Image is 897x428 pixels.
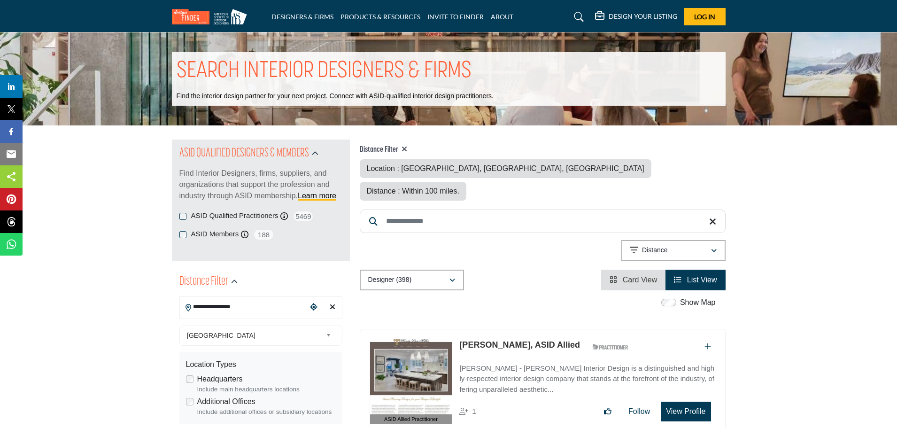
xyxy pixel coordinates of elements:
[621,240,726,261] button: Distance
[298,192,336,200] a: Learn more
[271,13,333,21] a: DESIGNERS & FIRMS
[253,229,274,241] span: 188
[172,9,252,24] img: Site Logo
[179,231,186,238] input: ASID Members checkbox
[177,57,472,86] h1: SEARCH INTERIOR DESIGNERS & FIRMS
[589,341,631,353] img: ASID Qualified Practitioners Badge Icon
[472,407,476,415] span: 1
[595,11,677,23] div: DESIGN YOUR LISTING
[609,12,677,21] h5: DESIGN YOUR LISTING
[177,92,494,101] p: Find the interior design partner for your next project. Connect with ASID-qualified interior desi...
[340,13,420,21] a: PRODUCTS & RESOURCES
[661,402,711,421] button: View Profile
[191,229,239,240] label: ASID Members
[187,330,322,341] span: [GEOGRAPHIC_DATA]
[491,13,513,21] a: ABOUT
[191,210,278,221] label: ASID Qualified Practitioners
[687,276,717,284] span: List View
[694,13,715,21] span: Log In
[427,13,484,21] a: INVITE TO FINDER
[623,276,657,284] span: Card View
[368,275,412,285] p: Designer (398)
[459,339,580,351] p: Wendy Miller, ASID Allied
[601,270,665,290] li: Card View
[704,342,711,350] a: Add To List
[610,276,657,284] a: View Card
[307,297,321,318] div: Choose your current location
[179,145,309,162] h2: ASID QUALIFIED DESIGNERS & MEMBERS
[459,406,476,417] div: Followers
[459,358,715,395] a: [PERSON_NAME] - [PERSON_NAME] Interior Design is a distinguished and highly-respected interior de...
[360,270,464,290] button: Designer (398)
[384,415,438,423] span: ASID Allied Practitioner
[370,339,452,424] a: ASID Allied Practitioner
[186,359,336,370] div: Location Types
[197,407,336,417] div: Include additional offices or subsidiary locations
[179,168,342,202] p: Find Interior Designers, firms, suppliers, and organizations that support the profession and indu...
[179,213,186,220] input: ASID Qualified Practitioners checkbox
[367,187,459,195] span: Distance : Within 100 miles.
[684,8,726,25] button: Log In
[680,297,716,308] label: Show Map
[367,164,644,172] span: Location : [GEOGRAPHIC_DATA], [GEOGRAPHIC_DATA], [GEOGRAPHIC_DATA]
[293,210,314,222] span: 5469
[325,297,340,318] div: Clear search location
[197,385,336,394] div: Include main headquarters locations
[622,402,656,421] button: Follow
[197,396,255,407] label: Additional Offices
[459,340,580,350] a: [PERSON_NAME], ASID Allied
[197,374,243,385] label: Headquarters
[459,363,715,395] p: [PERSON_NAME] - [PERSON_NAME] Interior Design is a distinguished and highly-respected interior de...
[360,210,726,233] input: Search Keyword
[598,402,618,421] button: Like listing
[360,145,726,155] h4: Distance Filter
[665,270,725,290] li: List View
[180,298,307,316] input: Search Location
[642,246,667,255] p: Distance
[370,339,452,414] img: Wendy Miller, ASID Allied
[179,273,228,290] h2: Distance Filter
[674,276,717,284] a: View List
[565,9,590,24] a: Search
